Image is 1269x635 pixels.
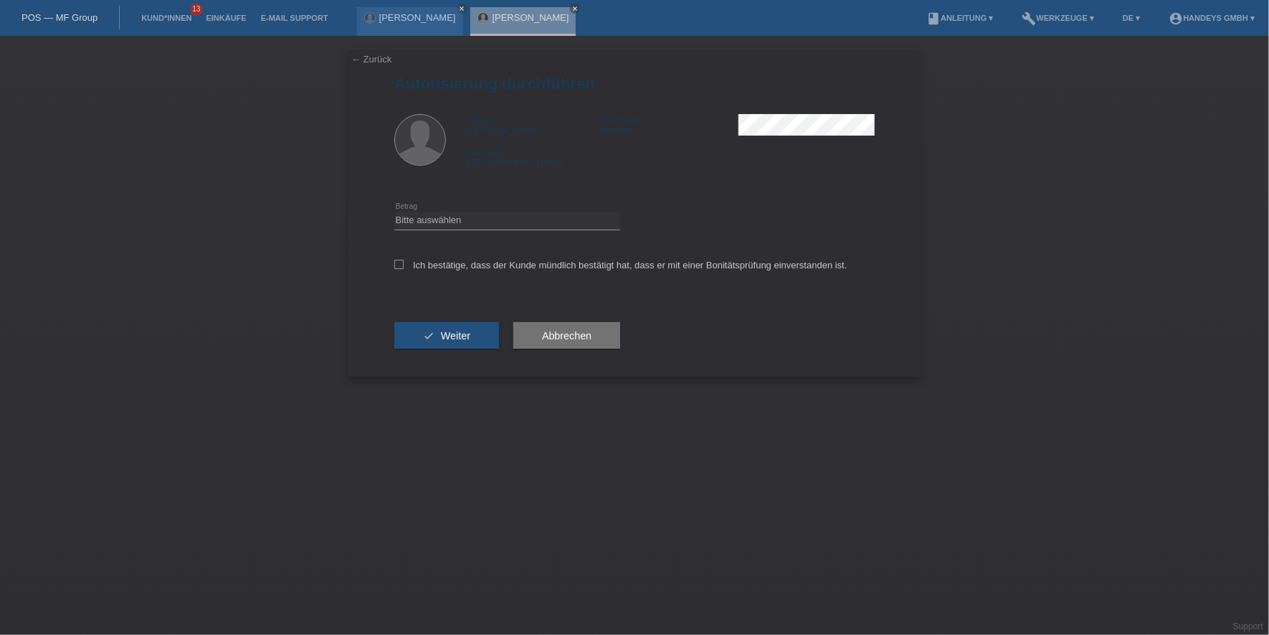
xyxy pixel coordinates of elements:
span: Weiter [441,330,470,342]
div: Mohebi [602,114,738,136]
a: buildWerkzeuge ▾ [1015,14,1102,22]
a: DE ▾ [1116,14,1147,22]
a: E-Mail Support [254,14,336,22]
a: close [457,4,467,14]
h1: Autorisierung durchführen [394,75,875,93]
i: close [571,5,579,12]
span: 13 [190,4,203,16]
a: [PERSON_NAME] [493,12,569,23]
span: Nationalität [466,148,505,156]
i: account_circle [1169,11,1183,26]
span: Vorname [466,116,498,124]
a: bookAnleitung ▾ [919,14,1000,22]
a: close [570,4,580,14]
a: POS — MF Group [22,12,98,23]
div: [GEOGRAPHIC_DATA] [466,146,602,168]
span: Nachname [602,116,640,124]
a: ← Zurück [351,54,391,65]
label: Ich bestätige, dass der Kunde mündlich bestätigt hat, dass er mit einer Bonitätsprüfung einversta... [394,260,847,271]
i: check [423,330,434,342]
i: close [459,5,466,12]
a: Support [1233,621,1263,631]
span: Abbrechen [542,330,591,342]
i: build [1022,11,1037,26]
a: Einkäufe [199,14,253,22]
div: [PERSON_NAME] [466,114,602,136]
i: book [926,11,941,26]
button: check Weiter [394,322,499,349]
a: [PERSON_NAME] [379,12,456,23]
a: Kund*innen [134,14,199,22]
a: account_circleHandeys GmbH ▾ [1161,14,1262,22]
button: Abbrechen [513,322,620,349]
